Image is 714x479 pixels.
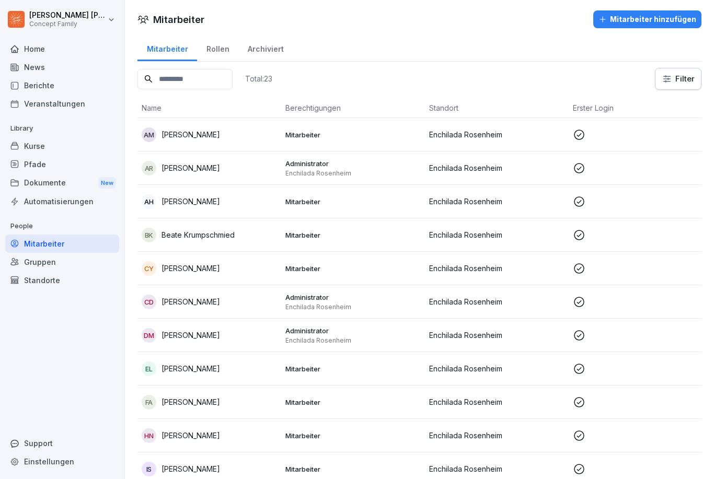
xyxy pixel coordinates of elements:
[429,263,565,274] p: Enchilada Rosenheim
[245,74,272,84] p: Total: 23
[162,430,220,441] p: [PERSON_NAME]
[593,10,701,28] button: Mitarbeiter hinzufügen
[142,428,156,443] div: HN
[429,396,565,407] p: Enchilada Rosenheim
[162,263,220,274] p: [PERSON_NAME]
[5,253,119,271] a: Gruppen
[142,194,156,209] div: AH
[598,14,696,25] div: Mitarbeiter hinzufügen
[5,173,119,193] a: DokumenteNew
[662,74,695,84] div: Filter
[5,434,119,452] div: Support
[142,328,156,343] div: DM
[429,229,565,240] p: Enchilada Rosenheim
[162,162,220,173] p: [PERSON_NAME]
[162,330,220,341] p: [PERSON_NAME]
[429,330,565,341] p: Enchilada Rosenheim
[142,161,156,176] div: AR
[285,169,421,178] p: Enchilada Rosenheim
[162,196,220,207] p: [PERSON_NAME]
[285,230,421,240] p: Mitarbeiter
[29,11,106,20] p: [PERSON_NAME] [PERSON_NAME]
[285,326,421,335] p: Administrator
[655,68,701,89] button: Filter
[285,398,421,407] p: Mitarbeiter
[285,336,421,345] p: Enchilada Rosenheim
[429,430,565,441] p: Enchilada Rosenheim
[5,58,119,76] a: News
[137,98,281,118] th: Name
[285,264,421,273] p: Mitarbeiter
[285,293,421,302] p: Administrator
[429,196,565,207] p: Enchilada Rosenheim
[5,452,119,471] a: Einstellungen
[285,303,421,311] p: Enchilada Rosenheim
[285,364,421,373] p: Mitarbeiter
[5,218,119,235] p: People
[5,235,119,253] a: Mitarbeiter
[197,34,238,61] a: Rollen
[162,463,220,474] p: [PERSON_NAME]
[285,130,421,139] p: Mitarbeiter
[5,192,119,211] a: Automatisierungen
[285,159,421,168] p: Administrator
[429,363,565,374] p: Enchilada Rosenheim
[162,296,220,307] p: [PERSON_NAME]
[5,155,119,173] a: Pfade
[162,129,220,140] p: [PERSON_NAME]
[285,197,421,206] p: Mitarbeiter
[429,463,565,474] p: Enchilada Rosenheim
[281,98,425,118] th: Berechtigungen
[5,95,119,113] a: Veranstaltungen
[153,13,204,27] h1: Mitarbeiter
[5,137,119,155] a: Kurse
[429,129,565,140] p: Enchilada Rosenheim
[142,361,156,376] div: EL
[425,98,569,118] th: Standort
[5,120,119,137] p: Library
[5,173,119,193] div: Dokumente
[5,40,119,58] a: Home
[137,34,197,61] a: Mitarbeiter
[238,34,293,61] a: Archiviert
[285,431,421,440] p: Mitarbeiter
[162,363,220,374] p: [PERSON_NAME]
[162,229,235,240] p: Beate Krumpschmied
[285,464,421,474] p: Mitarbeiter
[142,228,156,242] div: BK
[142,261,156,276] div: CY
[142,462,156,476] div: IS
[142,295,156,309] div: CD
[142,395,156,410] div: FA
[162,396,220,407] p: [PERSON_NAME]
[429,162,565,173] p: Enchilada Rosenheim
[142,127,156,142] div: am
[429,296,565,307] p: Enchilada Rosenheim
[29,20,106,28] p: Concept Family
[98,177,116,189] div: New
[569,98,712,118] th: Erster Login
[5,271,119,289] a: Standorte
[5,76,119,95] a: Berichte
